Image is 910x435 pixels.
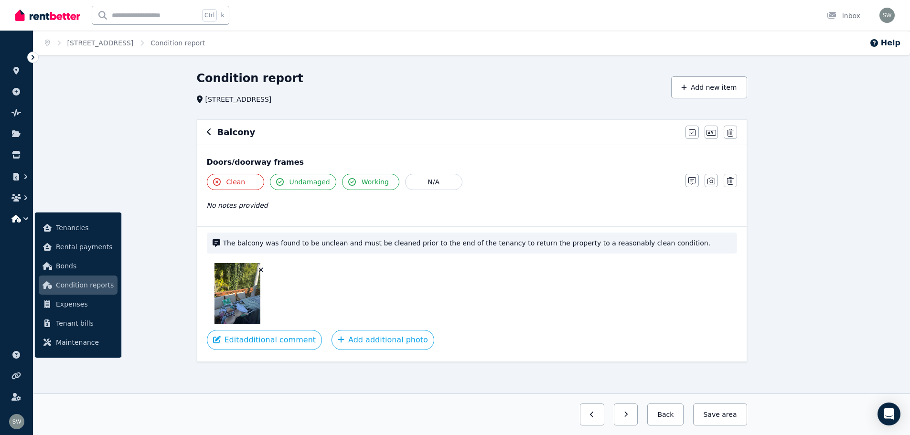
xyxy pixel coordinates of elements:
[56,318,114,329] span: Tenant bills
[221,11,224,19] span: k
[217,126,256,139] h6: Balcony
[207,330,322,350] button: Editadditional comment
[56,260,114,272] span: Bonds
[56,337,114,348] span: Maintenance
[56,222,114,233] span: Tenancies
[39,333,118,352] a: Maintenance
[39,276,118,295] a: Condition reports
[202,9,217,21] span: Ctrl
[33,31,216,55] nav: Breadcrumb
[405,174,462,190] button: N/A
[214,263,260,324] img: IMG_7093.jpg
[207,202,268,209] span: No notes provided
[647,403,684,425] button: Back
[332,330,434,350] button: Add additional photo
[223,238,731,248] span: The balcony was found to be unclean and must be cleaned prior to the end of the tenancy to return...
[226,177,246,187] span: Clean
[671,76,747,98] button: Add new item
[56,279,114,291] span: Condition reports
[67,39,134,47] a: [STREET_ADDRESS]
[207,174,264,190] button: Clean
[9,414,24,429] img: Stacey Walker
[869,37,900,49] button: Help
[289,177,330,187] span: Undamaged
[693,403,747,425] button: Save area
[879,8,895,23] img: Stacey Walker
[362,177,389,187] span: Working
[270,174,336,190] button: Undamaged
[39,218,118,237] a: Tenancies
[39,237,118,256] a: Rental payments
[722,410,737,419] span: area
[205,95,272,104] span: [STREET_ADDRESS]
[827,11,860,21] div: Inbox
[150,39,205,47] a: Condition report
[56,298,114,310] span: Expenses
[197,71,303,86] h1: Condition report
[15,8,80,22] img: RentBetter
[878,403,900,425] div: Open Intercom Messenger
[39,256,118,276] a: Bonds
[39,295,118,314] a: Expenses
[56,241,114,253] span: Rental payments
[39,314,118,333] a: Tenant bills
[207,157,737,168] div: Doors/doorway frames
[342,174,399,190] button: Working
